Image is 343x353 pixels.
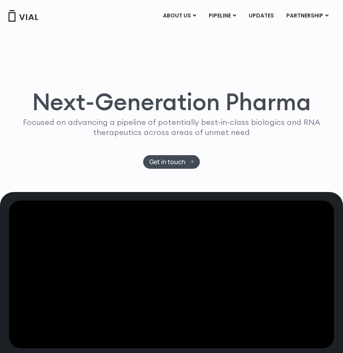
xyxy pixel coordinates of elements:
a: UPDATES [243,9,280,22]
img: Vial Logo [8,10,39,22]
p: Focused on advancing a pipeline of potentially best-in-class biologics and RNA therapeutics acros... [16,117,327,137]
a: ABOUT USMenu Toggle [157,9,202,22]
a: PARTNERSHIPMenu Toggle [280,9,335,22]
h1: Next-Generation Pharma [16,90,327,113]
a: PIPELINEMenu Toggle [203,9,242,22]
a: Get in touch [143,155,200,169]
span: Get in touch [149,159,185,165]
